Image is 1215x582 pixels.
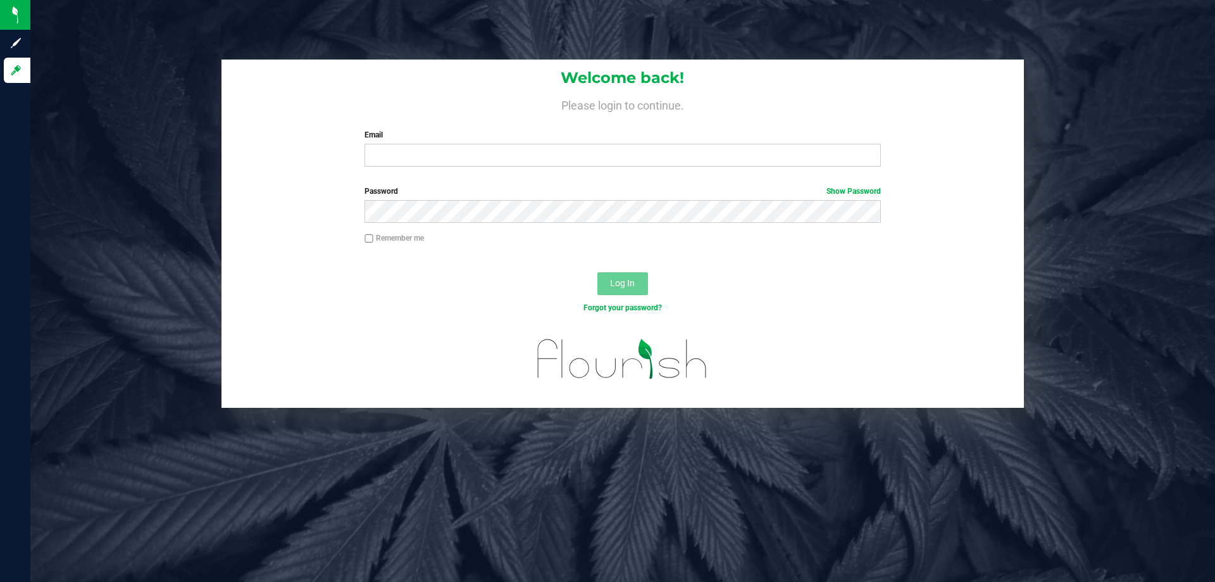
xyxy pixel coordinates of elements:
[364,129,880,141] label: Email
[221,96,1024,111] h4: Please login to continue.
[610,278,635,288] span: Log In
[826,187,881,196] a: Show Password
[597,272,648,295] button: Log In
[364,234,373,243] input: Remember me
[522,327,723,391] img: flourish_logo.svg
[364,232,424,244] label: Remember me
[221,70,1024,86] h1: Welcome back!
[364,187,398,196] span: Password
[9,64,22,77] inline-svg: Log in
[9,37,22,49] inline-svg: Sign up
[583,303,662,312] a: Forgot your password?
